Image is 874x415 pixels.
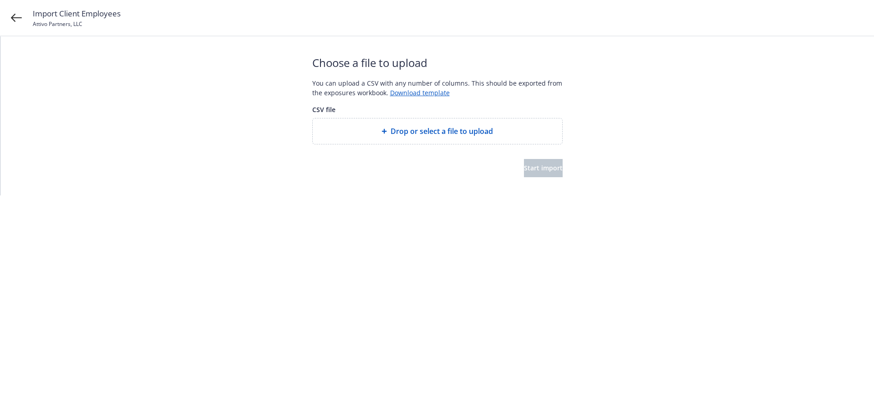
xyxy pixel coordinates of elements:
span: Drop or select a file to upload [391,126,493,137]
div: You can upload a CSV with any number of columns. This should be exported from the exposures workb... [312,78,563,97]
a: Download template [390,88,450,97]
span: Attivo Partners, LLC [33,20,82,28]
span: Start import [524,164,563,172]
button: Start import [524,159,563,177]
div: Drop or select a file to upload [312,118,563,144]
span: Choose a file to upload [312,55,563,71]
span: Import Client Employees [33,8,121,20]
span: CSV file [312,105,563,114]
